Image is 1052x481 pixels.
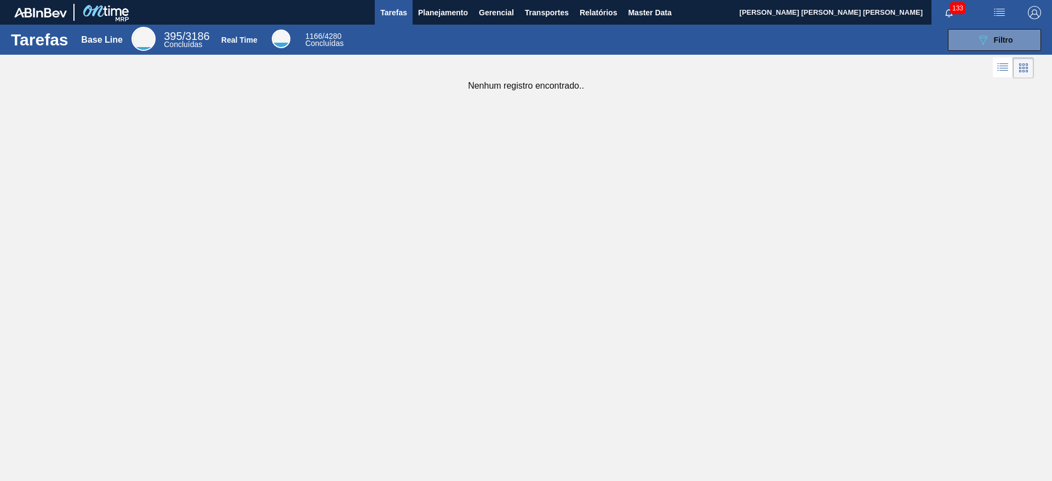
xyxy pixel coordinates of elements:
[931,5,967,20] button: Notificações
[164,32,209,48] div: Base Line
[14,8,67,18] img: TNhmsLtSVTkK8tSr43FrP2fwEKptu5GPRR3wAAAABJRU5ErkJggg==
[1013,57,1034,78] div: Visão em Cards
[994,36,1013,44] span: Filtro
[418,6,468,19] span: Planejamento
[950,2,965,14] span: 133
[993,6,1006,19] img: userActions
[525,6,569,19] span: Transportes
[305,32,341,40] span: / 4280
[305,33,344,47] div: Real Time
[221,36,258,44] div: Real Time
[479,6,514,19] span: Gerencial
[380,6,407,19] span: Tarefas
[993,57,1013,78] div: Visão em Lista
[305,39,344,48] span: Concluídas
[164,40,202,49] span: Concluídas
[305,32,322,40] span: 1166
[164,30,182,42] span: 395
[164,30,209,42] span: / 3186
[131,27,156,51] div: Base Line
[580,6,617,19] span: Relatórios
[948,29,1041,51] button: Filtro
[1028,6,1041,19] img: Logout
[272,30,290,48] div: Real Time
[81,35,123,45] div: Base Line
[11,33,68,46] h1: Tarefas
[628,6,671,19] span: Master Data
